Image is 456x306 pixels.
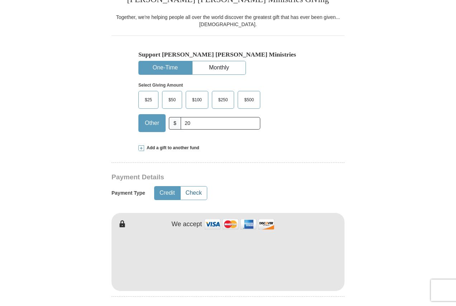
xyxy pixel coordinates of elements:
[139,61,192,74] button: One-Time
[141,94,156,105] span: $25
[193,61,246,74] button: Monthly
[165,94,179,105] span: $50
[189,94,205,105] span: $100
[141,118,163,128] span: Other
[111,173,294,181] h3: Payment Details
[144,145,199,151] span: Add a gift to another fund
[155,186,180,200] button: Credit
[111,14,345,28] div: Together, we're helping people all over the world discover the greatest gift that has ever been g...
[215,94,232,105] span: $250
[241,94,257,105] span: $500
[138,83,183,88] strong: Select Giving Amount
[169,117,181,130] span: $
[181,117,260,130] input: Other Amount
[138,51,318,58] h5: Support [PERSON_NAME] [PERSON_NAME] Ministries
[172,220,202,228] h4: We accept
[204,217,275,232] img: credit cards accepted
[111,190,145,196] h5: Payment Type
[181,186,207,200] button: Check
